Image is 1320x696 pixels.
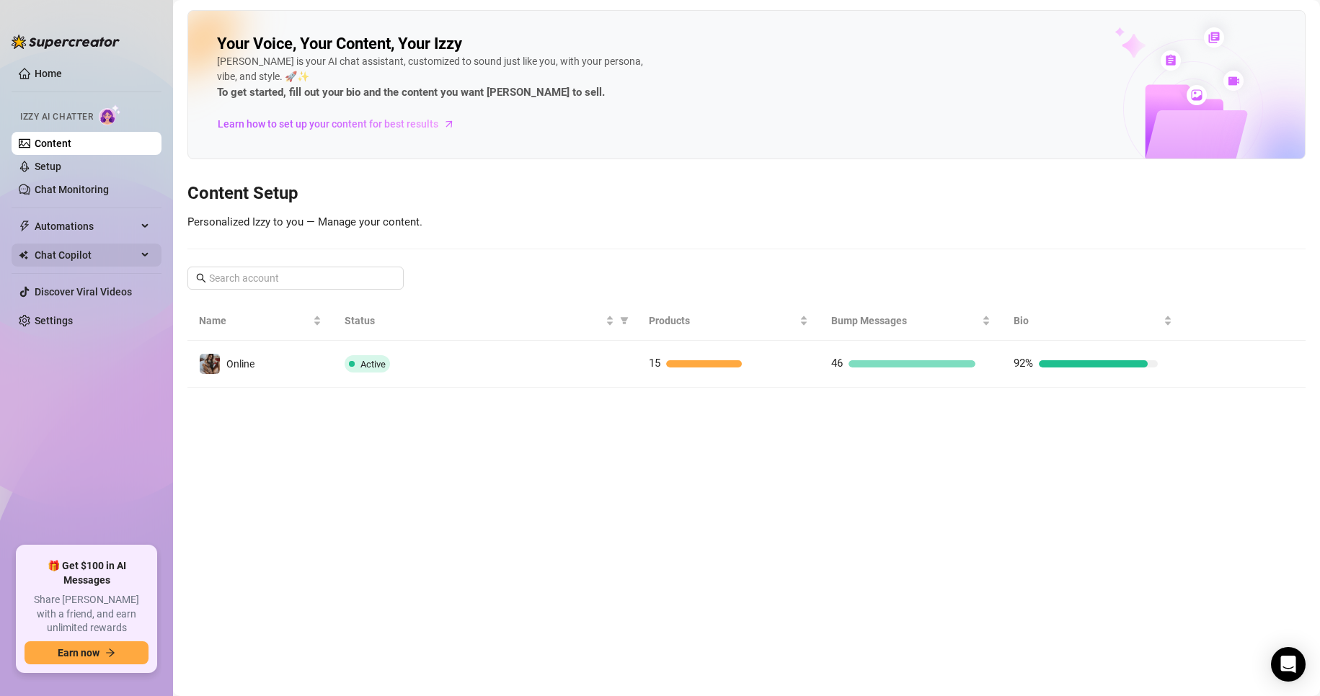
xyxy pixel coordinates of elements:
span: Chat Copilot [35,244,137,267]
span: Bio [1014,313,1161,329]
a: Content [35,138,71,149]
span: Learn how to set up your content for best results [218,116,438,132]
span: arrow-right [105,648,115,658]
span: Status [345,313,602,329]
span: Personalized Izzy to you — Manage your content. [187,215,422,228]
span: search [196,273,206,283]
span: Izzy AI Chatter [20,110,93,124]
th: Status [333,301,637,341]
h2: Your Voice, Your Content, Your Izzy [217,34,462,54]
span: arrow-right [442,117,456,131]
a: Settings [35,315,73,326]
span: Online [226,358,254,370]
th: Name [187,301,333,341]
span: 92% [1014,357,1033,370]
span: Bump Messages [831,313,979,329]
a: Home [35,68,62,79]
span: 🎁 Get $100 in AI Messages [25,559,149,587]
span: Share [PERSON_NAME] with a friend, and earn unlimited rewards [25,593,149,635]
div: [PERSON_NAME] is your AI chat assistant, customized to sound just like you, with your persona, vi... [217,54,650,102]
th: Bio [1002,301,1184,341]
strong: To get started, fill out your bio and the content you want [PERSON_NAME] to sell. [217,86,605,99]
a: Chat Monitoring [35,184,109,195]
a: Discover Viral Videos [35,286,132,298]
span: filter [617,310,632,331]
th: Bump Messages [820,301,1002,341]
img: Online [200,354,220,374]
img: logo-BBDzfeDw.svg [12,35,120,49]
a: Learn how to set up your content for best results [217,112,466,135]
span: 15 [649,357,660,370]
span: Active [360,359,386,370]
img: ai-chatter-content-library-cLFOSyPT.png [1081,12,1305,159]
span: Automations [35,215,137,238]
h3: Content Setup [187,182,1306,205]
span: filter [620,316,629,325]
img: AI Chatter [99,104,121,125]
input: Search account [209,270,384,286]
a: Setup [35,161,61,172]
span: Name [199,313,310,329]
span: 46 [831,357,843,370]
span: thunderbolt [19,220,30,232]
button: Earn nowarrow-right [25,641,149,664]
img: Chat Copilot [19,250,28,260]
span: Earn now [58,647,99,659]
th: Products [637,301,820,341]
span: Products [649,313,797,329]
div: Open Intercom Messenger [1271,647,1306,682]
